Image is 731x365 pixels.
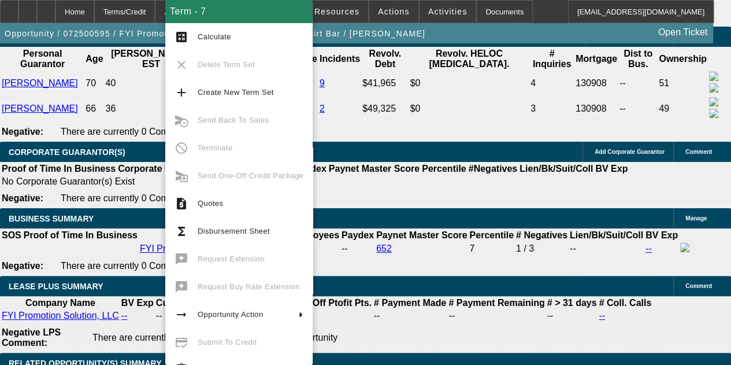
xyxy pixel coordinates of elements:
b: Revolv. HELOC [MEDICAL_DATA]. [429,49,509,69]
b: Age [86,54,103,64]
span: Actions [378,7,410,16]
span: BUSINESS SUMMARY [9,214,94,223]
th: SOS [1,230,22,241]
span: CORPORATE GUARANTOR(S) [9,148,125,157]
span: Opportunity / 072500595 / FYI Promotion Solution, LLC DBA The Tee Shirt Bar / [PERSON_NAME] [5,29,425,38]
b: Negative: [2,127,43,137]
b: Percentile [469,230,513,240]
img: facebook-icon.png [709,97,718,106]
b: # Employees [283,230,339,240]
td: 40 [105,71,198,95]
img: facebook-icon.png [680,243,689,252]
span: There are currently 0 Comments entered on this opportunity [61,193,306,203]
span: LEASE PLUS SUMMARY [9,282,103,291]
span: There are currently 0 Comments entered on this opportunity [61,261,306,271]
span: Quotes [198,199,223,208]
span: Disbursement Sheet [198,227,270,235]
b: Paydex [294,164,326,174]
td: 70 [85,71,103,95]
td: $49,325 [362,97,408,121]
span: Add Corporate Guarantor [595,149,665,155]
td: 66 [85,97,103,121]
b: Corporate Guarantor [118,164,209,174]
b: [PERSON_NAME]. EST [111,49,191,69]
div: 1 / 3 [516,244,567,254]
b: BV Exp [121,298,154,308]
td: No Corporate Guarantor(s) Exist [1,176,633,187]
a: Open Ticket [654,23,712,42]
mat-icon: calculate [175,30,188,44]
button: Activities [420,1,476,23]
b: Ownership [659,54,707,64]
b: # Payment Made [374,298,446,308]
a: 2 [320,104,325,113]
td: $0 [410,71,529,95]
b: # Coll. Calls [599,298,651,308]
b: Negative: [2,261,43,271]
b: Negative: [2,193,43,203]
td: -- [569,242,644,255]
td: 49 [658,97,707,121]
b: Mortgage [576,54,617,64]
b: Paynet Master Score [329,164,420,174]
b: Avg. One-Off Ptofit Pts. [269,298,372,308]
div: 7 [469,244,513,254]
span: Create New Term Set [198,88,274,97]
b: Incidents [320,54,360,64]
a: [PERSON_NAME] [2,78,78,88]
img: linkedin-icon.png [709,109,718,118]
b: Lien/Bk/Suit/Coll [520,164,593,174]
span: Opportunity Action [198,310,264,319]
mat-icon: functions [175,224,188,238]
b: Paynet Master Score [376,230,467,240]
b: Percentile [422,164,466,174]
b: Company Name [25,298,95,308]
span: Manage [685,215,707,222]
mat-icon: request_quote [175,197,188,211]
td: -- [269,310,372,322]
button: Actions [369,1,418,23]
a: FYI Promotion Solution, LLC [140,244,257,253]
td: 51 [658,71,707,95]
span: Comment [685,283,712,289]
a: 652 [376,244,392,253]
th: Proof of Time In Business [23,230,138,241]
b: Revolv. Debt [369,49,401,69]
img: linkedin-icon.png [709,83,718,93]
a: [PERSON_NAME] [2,104,78,113]
td: -- [619,71,657,95]
span: Application [164,7,211,16]
td: -- [448,310,545,322]
a: -- [599,311,605,320]
a: -- [645,244,652,253]
a: FYI Promotion Solution, LLC [2,311,119,320]
b: Paydex [342,230,374,240]
td: -- [373,310,447,322]
b: # > 31 days [547,298,597,308]
b: BV Exp [645,230,678,240]
b: Vantage [281,54,317,64]
th: Proof of Time In Business [1,163,116,175]
td: 4 [530,71,574,95]
button: Application [155,1,220,23]
td: -- [155,310,227,322]
a: -- [121,311,128,320]
span: Activities [428,7,467,16]
td: $0 [410,97,529,121]
img: facebook-icon.png [709,72,718,81]
td: -- [547,310,598,322]
td: 130908 [575,71,618,95]
mat-icon: arrow_right_alt [175,308,188,322]
b: Lien/Bk/Suit/Coll [570,230,643,240]
td: 130908 [575,97,618,121]
a: 9 [320,78,325,88]
span: Comment [685,149,712,155]
span: Calculate [198,32,231,41]
b: Dist to Bus. [624,49,652,69]
span: There are currently 0 Comments entered on this opportunity [61,127,306,137]
td: $41,965 [362,71,408,95]
b: BV Exp [595,164,628,174]
span: There are currently 0 Comments entered on this opportunity [92,333,337,342]
button: Resources [306,1,368,23]
td: 3 [530,97,574,121]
